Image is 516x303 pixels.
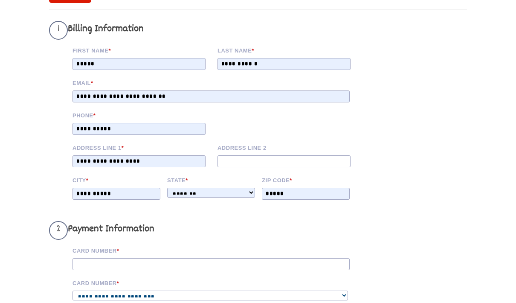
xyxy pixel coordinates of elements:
[217,46,357,54] label: Last name
[262,176,351,184] label: Zip code
[72,246,362,254] label: Card Number
[72,111,212,119] label: Phone
[72,143,212,151] label: Address Line 1
[217,143,357,151] label: Address Line 2
[49,21,362,40] h3: Billing Information
[49,221,68,240] span: 2
[72,279,362,286] label: Card Number
[167,176,256,184] label: State
[49,21,68,40] span: 1
[72,79,362,86] label: Email
[49,221,362,240] h3: Payment Information
[72,176,161,184] label: City
[72,46,212,54] label: First Name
